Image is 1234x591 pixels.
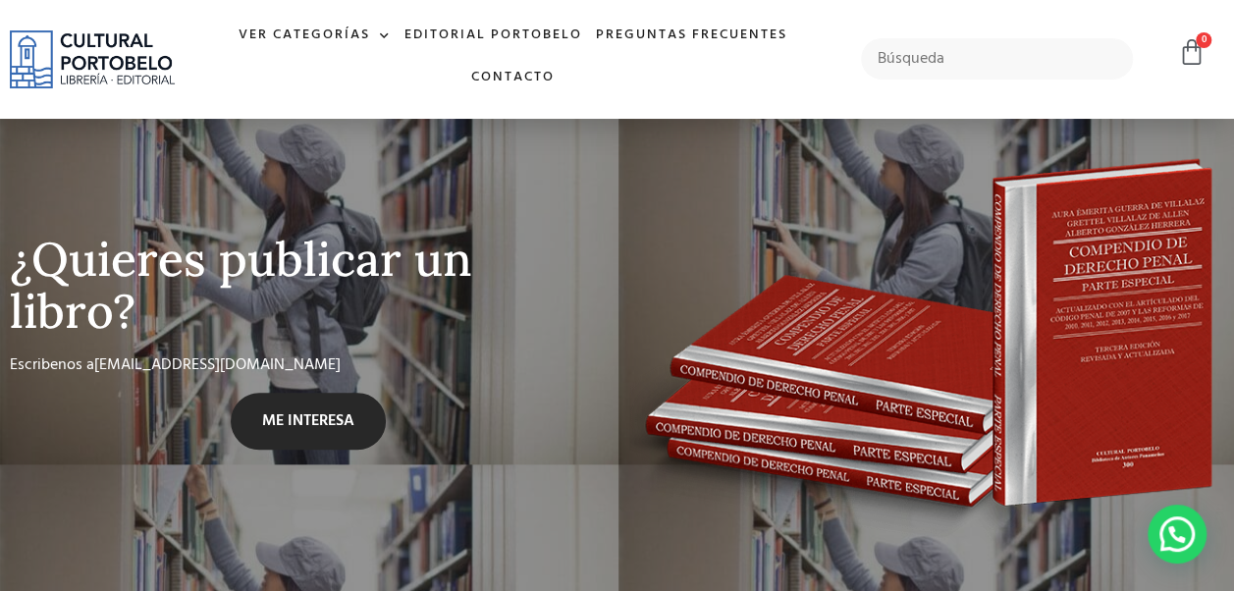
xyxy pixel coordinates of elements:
[1178,38,1206,67] a: 0
[1148,505,1207,564] div: Contactar por WhatsApp
[94,352,341,378] a: [EMAIL_ADDRESS][DOMAIN_NAME]
[464,57,562,99] a: Contacto
[1196,32,1211,48] span: 0
[262,409,354,433] span: ME INTERESA
[10,353,599,393] div: Escribenos a
[589,15,794,57] a: Preguntas frecuentes
[861,38,1133,80] input: Búsqueda
[398,15,589,57] a: Editorial Portobelo
[10,234,608,338] h2: ¿Quieres publicar un libro?
[231,393,386,450] a: ME INTERESA
[232,15,398,57] a: Ver Categorías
